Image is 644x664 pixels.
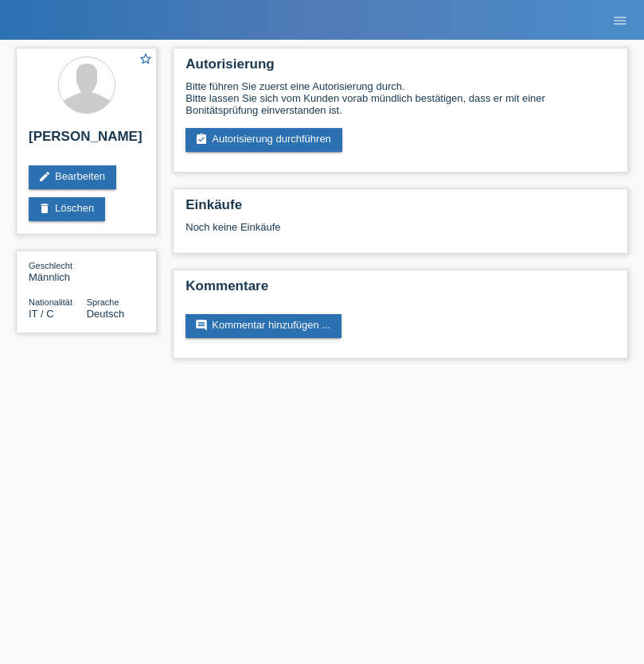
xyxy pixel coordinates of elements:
[139,52,153,66] i: star_border
[612,13,628,29] i: menu
[185,197,615,221] h2: Einkäufe
[604,15,636,25] a: menu
[29,165,116,189] a: editBearbeiten
[87,297,119,307] span: Sprache
[29,261,72,270] span: Geschlecht
[185,278,615,302] h2: Kommentare
[38,202,51,215] i: delete
[139,52,153,68] a: star_border
[185,80,615,116] div: Bitte führen Sie zuerst eine Autorisierung durch. Bitte lassen Sie sich vom Kunden vorab mündlich...
[29,129,144,153] h2: [PERSON_NAME]
[29,197,105,221] a: deleteLöschen
[185,56,615,80] h2: Autorisierung
[185,314,342,338] a: commentKommentar hinzufügen ...
[29,308,54,320] span: Italien / C / 01.02.1978
[195,319,208,332] i: comment
[87,308,125,320] span: Deutsch
[185,128,342,152] a: assignment_turned_inAutorisierung durchführen
[185,221,615,245] div: Noch keine Einkäufe
[38,170,51,183] i: edit
[195,133,208,146] i: assignment_turned_in
[29,259,87,283] div: Männlich
[29,297,72,307] span: Nationalität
